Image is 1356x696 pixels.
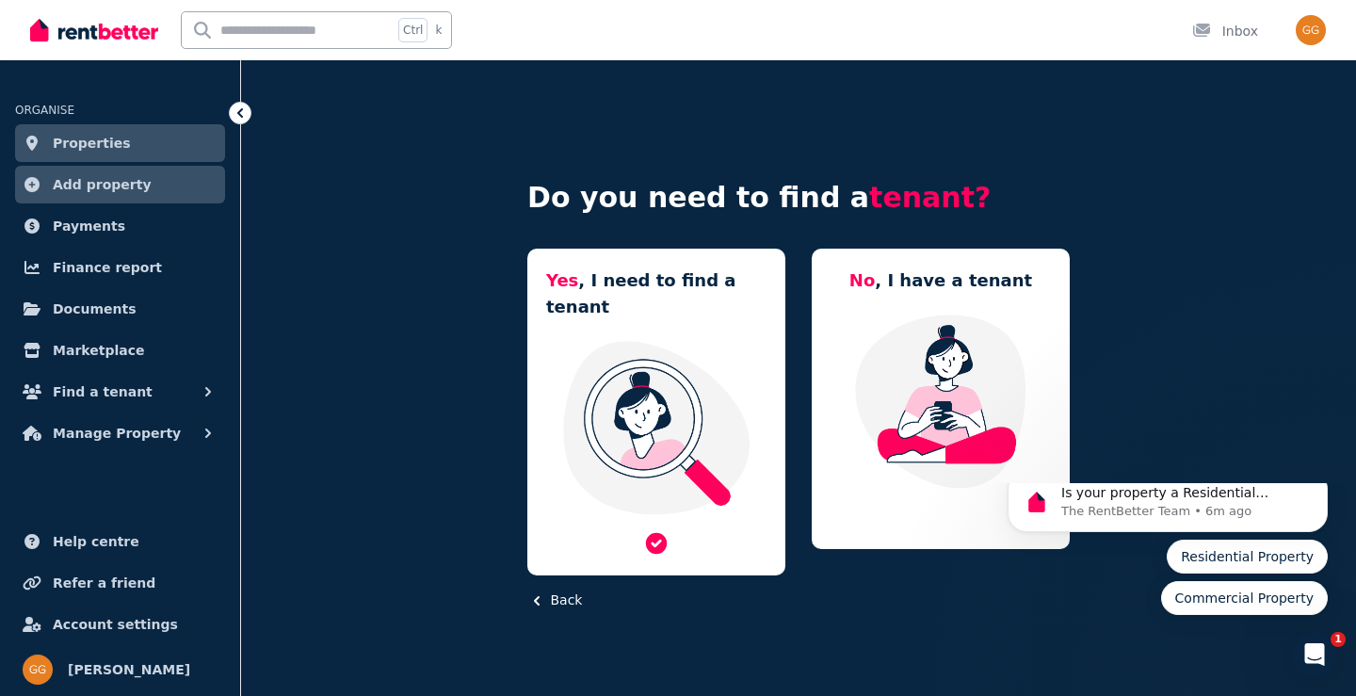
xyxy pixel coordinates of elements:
button: Manage Property [15,414,225,452]
a: Payments [15,207,225,245]
h5: , I need to find a tenant [546,267,767,320]
span: No [849,270,875,290]
a: Documents [15,290,225,328]
span: Finance report [53,256,162,279]
span: Refer a friend [53,572,155,594]
span: Manage Property [53,422,181,445]
span: [PERSON_NAME] [68,658,190,681]
span: Documents [53,298,137,320]
a: Help centre [15,523,225,560]
span: Find a tenant [53,380,153,403]
a: Finance report [15,249,225,286]
span: Account settings [53,613,178,636]
button: Quick reply: Residential Property [187,57,348,90]
img: RentBetter [30,16,158,44]
button: Back [527,591,582,610]
a: Marketplace [15,332,225,369]
iframe: Intercom live chat [1292,632,1337,677]
span: Yes [546,270,578,290]
span: Add property [53,173,152,196]
img: Profile image for The RentBetter Team [42,4,73,34]
a: Account settings [15,606,225,643]
a: Refer a friend [15,564,225,602]
iframe: Intercom notifications message [979,483,1356,645]
span: 1 [1331,632,1346,647]
img: I need a tenant [546,339,767,516]
span: Ctrl [398,18,428,42]
img: George Germanos [23,655,53,685]
a: Add property [15,166,225,203]
img: Manage my property [831,313,1051,490]
div: Inbox [1192,22,1258,40]
span: Properties [53,132,131,154]
span: Payments [53,215,125,237]
button: Quick reply: Commercial Property [182,98,348,132]
span: Help centre [53,530,139,553]
h4: Do you need to find a [527,181,1070,215]
p: Message from The RentBetter Team, sent 6m ago [82,20,325,37]
span: ORGANISE [15,104,74,117]
span: Marketplace [53,339,144,362]
div: Quick reply options [28,57,348,132]
h5: , I have a tenant [849,267,1032,294]
img: George Germanos [1296,15,1326,45]
a: Properties [15,124,225,162]
p: Is your property a Residential Property or a Commercial Property? [82,1,325,20]
span: tenant? [869,181,991,214]
button: Find a tenant [15,373,225,411]
span: k [435,23,442,38]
